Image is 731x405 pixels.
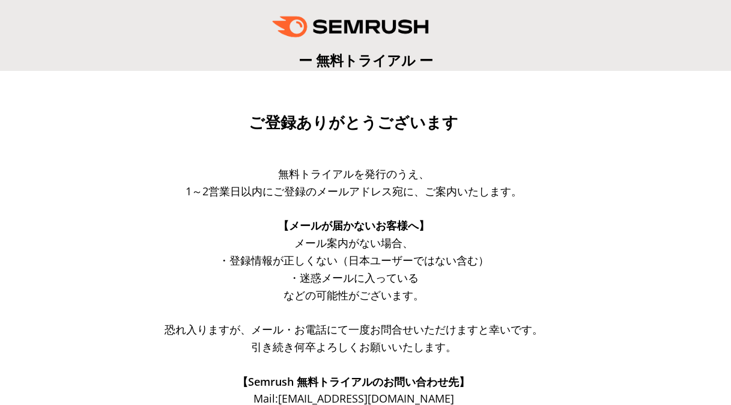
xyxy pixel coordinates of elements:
span: 【メールが届かないお客様へ】 [278,218,429,233]
span: 【Semrush 無料トライアルのお問い合わせ先】 [237,374,470,389]
span: ・登録情報が正しくない（日本ユーザーではない含む） [219,253,489,267]
span: 1～2営業日以内にご登録のメールアドレス宛に、ご案内いたします。 [186,184,522,198]
span: ご登録ありがとうございます [249,114,458,132]
span: 引き続き何卒よろしくお願いいたします。 [251,340,456,354]
span: などの可能性がございます。 [284,288,424,302]
span: ・迷惑メールに入っている [289,270,419,285]
span: 無料トライアルを発行のうえ、 [278,166,429,181]
span: ー 無料トライアル ー [299,50,433,70]
span: 恐れ入りますが、メール・お電話にて一度お問合せいただけますと幸いです。 [165,322,543,336]
span: メール案内がない場合、 [294,236,413,250]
